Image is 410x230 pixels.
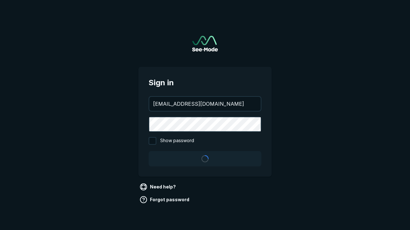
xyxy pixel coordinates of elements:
img: See-Mode Logo [192,36,218,51]
a: Need help? [138,182,178,192]
span: Show password [160,137,194,145]
a: Go to sign in [192,36,218,51]
span: Sign in [149,77,261,88]
input: your@email.com [149,97,261,111]
a: Forgot password [138,195,192,205]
